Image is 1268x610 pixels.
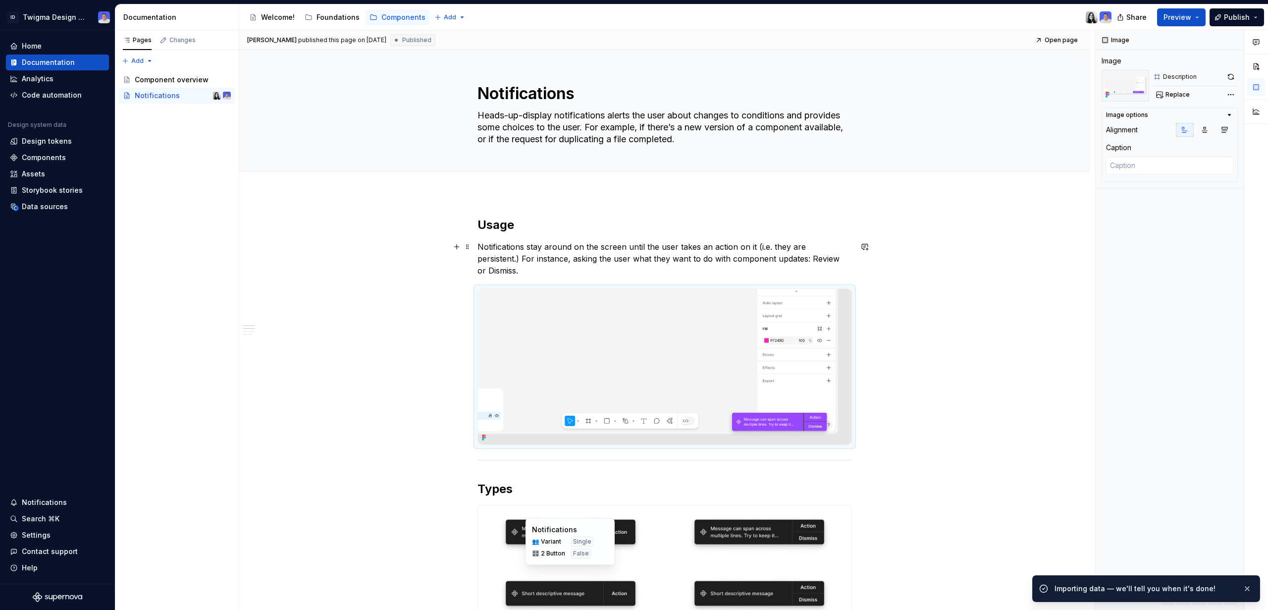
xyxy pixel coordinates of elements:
div: Design system data [8,121,66,129]
button: Replace [1153,88,1194,102]
button: Help [6,560,109,576]
h2: Usage [477,217,852,233]
span: 👥 Variant [532,538,565,546]
textarea: Heads-up-display notifications alerts the user about changes to conditions and provides some choi... [475,108,850,147]
div: Settings [22,530,51,540]
button: Publish [1210,8,1264,26]
div: Assets [22,169,45,179]
span: Single [573,538,591,546]
a: Assets [6,166,109,182]
div: Analytics [22,74,53,84]
a: Foundations [301,9,364,25]
div: Design tokens [22,136,72,146]
div: Search ⌘K [22,514,59,524]
span: False [573,550,589,557]
button: Share [1112,8,1153,26]
div: Changes [169,36,196,44]
div: Page tree [119,72,235,104]
span: 🎛️ 2 Button [532,550,565,557]
svg: Supernova Logo [33,592,82,602]
button: Contact support [6,544,109,559]
a: Welcome! [245,9,299,25]
h2: Types [477,481,852,497]
button: Notifications [6,495,109,510]
div: Importing data — we'll tell you when it's done! [1055,584,1235,594]
div: Code automation [22,90,82,100]
span: Add [444,13,456,21]
textarea: Notifications [475,82,850,106]
div: Notifications [135,91,180,101]
a: Design tokens [6,133,109,149]
a: Settings [6,527,109,543]
div: Home [22,41,42,51]
a: Documentation [6,55,109,70]
button: Add [431,10,469,24]
a: Home [6,38,109,54]
div: Components [381,12,425,22]
div: Caption [1106,143,1131,153]
div: Image [1102,56,1121,66]
div: Data sources [22,202,68,212]
div: Notifications [532,525,608,535]
div: Foundations [317,12,360,22]
span: Publish [1224,12,1250,22]
div: Contact support [22,547,78,556]
div: Documentation [123,12,235,22]
div: Components [22,153,66,163]
span: Published [402,36,431,44]
div: Page tree [245,7,429,27]
button: Search ⌘K [6,511,109,527]
a: Storybook stories [6,182,109,198]
a: Data sources [6,199,109,215]
button: Add [119,54,156,68]
button: Image options [1106,111,1233,119]
a: NotificationsMaru SaadMauro Berteri [119,88,235,104]
div: Alignment [1106,125,1138,135]
a: Open page [1032,33,1082,47]
span: Open page [1045,36,1078,44]
button: Preview [1157,8,1206,26]
div: Notifications [22,498,67,507]
img: Mauro Berteri [98,11,110,23]
img: Mauro Berteri [223,92,231,100]
div: published this page on [DATE] [298,36,386,44]
span: Preview [1163,12,1191,22]
a: Analytics [6,71,109,87]
img: Maru Saad [1086,11,1098,23]
div: Twigma Design System [23,12,86,22]
div: ID [7,11,19,23]
div: Storybook stories [22,185,83,195]
div: Component overview [135,75,209,85]
div: Image options [1106,111,1148,119]
a: Component overview [119,72,235,88]
img: 6d092f6d-026a-4e6a-ba82-a82ad06c2bec.png [1102,70,1149,102]
img: Mauro Berteri [1100,11,1111,23]
img: Maru Saad [213,92,221,100]
span: Add [131,57,144,65]
img: 6d092f6d-026a-4e6a-ba82-a82ad06c2bec.png [478,289,851,444]
div: Welcome! [261,12,295,22]
a: Components [6,150,109,166]
div: Documentation [22,57,75,67]
a: Components [366,9,429,25]
p: Notifications stay around on the screen until the user takes an action on it (i.e. they are persi... [477,241,852,277]
div: Pages [123,36,152,44]
button: IDTwigma Design SystemMauro Berteri [2,6,113,28]
div: Help [22,563,38,573]
span: Replace [1165,91,1190,99]
div: Description [1163,73,1197,81]
a: Code automation [6,87,109,103]
span: [PERSON_NAME] [247,36,297,44]
span: Share [1126,12,1147,22]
